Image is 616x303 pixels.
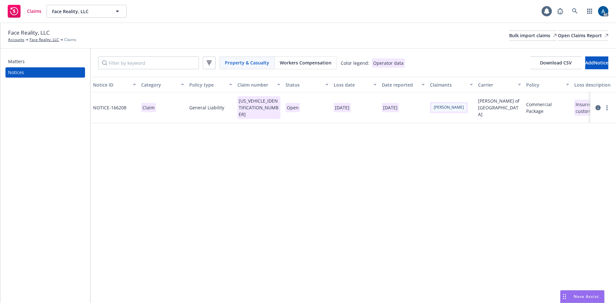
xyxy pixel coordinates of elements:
span: Claims [64,37,76,43]
button: Nova Assist [560,290,604,303]
button: Policy [524,77,572,92]
span: [PERSON_NAME] of [GEOGRAPHIC_DATA] [478,97,521,118]
div: Carrier [478,81,514,88]
a: Matters [5,56,85,67]
button: Notice ID [90,77,139,92]
input: Filter by keyword [98,56,199,69]
div: Loss date [334,81,370,88]
div: Status [286,81,321,88]
a: Search [569,5,581,18]
a: Notices [5,67,85,78]
div: Policy type [189,81,225,88]
div: Open Claims Report [558,31,608,40]
span: Property & Casualty [225,59,269,66]
span: Claims [27,9,41,14]
a: Report a Bug [554,5,567,18]
span: Download CSV [540,60,572,66]
span: Workers Compensation [280,59,331,66]
button: Category [139,77,187,92]
a: Switch app [583,5,596,18]
div: Claimants [430,81,466,88]
img: photo [598,6,608,16]
span: NOTICE- 166208 [93,104,126,111]
div: Matters [8,56,25,67]
button: Date reported [379,77,427,92]
a: Open Claims Report [558,30,608,41]
div: Color legend: [341,60,369,66]
span: Add Notice [585,60,608,66]
p: Claim [141,103,156,112]
button: Claimants [427,77,475,92]
a: more [603,104,611,112]
div: Bulk import claims [509,31,557,40]
span: [PERSON_NAME] [434,105,464,110]
button: Download CSV [530,56,581,69]
div: Policy [526,81,562,88]
a: Accounts [8,37,24,43]
a: Face Reality, LLC [30,37,59,43]
div: Date reported [382,81,418,88]
p: Open [286,103,300,112]
button: AddNotice [585,56,608,69]
a: Bulk import claims [509,30,557,41]
p: [DATE] [334,103,351,112]
div: Claim number [237,81,273,88]
button: Face Reality, LLC [47,5,127,18]
div: Operator data [372,58,405,68]
span: [PERSON_NAME] [430,102,468,113]
span: Commercial Package [526,101,569,114]
p: [DATE] [382,103,399,112]
span: Face Reality, LLC [8,29,50,37]
span: Face Reality, LLC [52,8,107,15]
div: Category [141,81,177,88]
button: Status [283,77,331,92]
div: Drag to move [560,290,569,303]
div: Notices [8,67,24,78]
button: Claim number [235,77,283,92]
div: Notice ID [93,81,129,88]
span: General Liability [189,104,224,111]
button: Policy type [187,77,235,92]
span: Nova Assist [574,294,599,299]
button: Loss date [331,77,379,92]
p: [US_VEHICLE_IDENTIFICATION_NUMBER] [237,96,280,119]
button: Carrier [475,77,524,92]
